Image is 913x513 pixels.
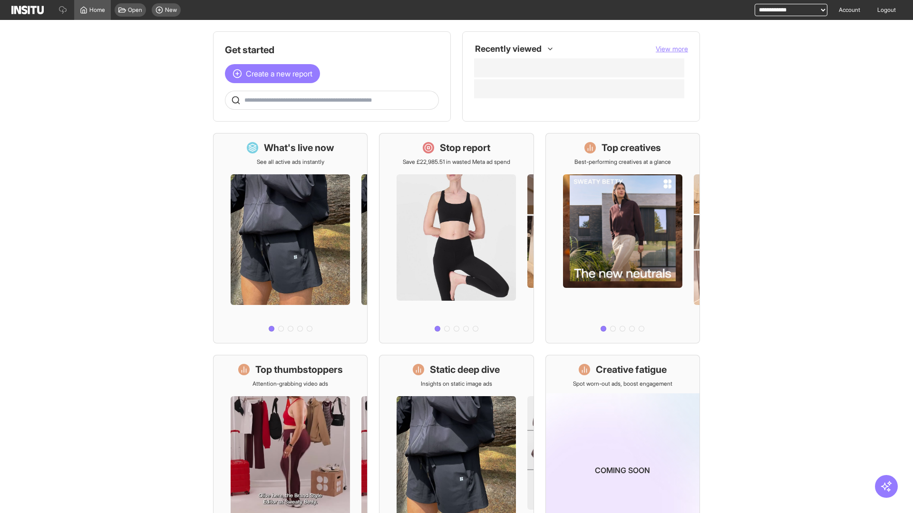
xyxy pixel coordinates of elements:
a: Stop reportSave £22,985.51 in wasted Meta ad spend [379,133,534,343]
img: Logo [11,6,44,14]
h1: Top thumbstoppers [255,363,343,376]
p: Insights on static image ads [421,380,492,388]
button: Create a new report [225,64,320,83]
a: What's live nowSee all active ads instantly [213,133,368,343]
h1: Static deep dive [430,363,500,376]
span: New [165,6,177,14]
p: See all active ads instantly [257,158,324,166]
a: Top creativesBest-performing creatives at a glance [545,133,700,343]
p: Attention-grabbing video ads [253,380,328,388]
span: Open [128,6,142,14]
span: Create a new report [246,68,312,79]
h1: Get started [225,43,439,57]
p: Best-performing creatives at a glance [574,158,671,166]
span: View more [656,45,688,53]
span: Home [89,6,105,14]
h1: What's live now [264,141,334,154]
button: View more [656,44,688,54]
h1: Stop report [440,141,490,154]
p: Save £22,985.51 in wasted Meta ad spend [403,158,510,166]
h1: Top creatives [602,141,661,154]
